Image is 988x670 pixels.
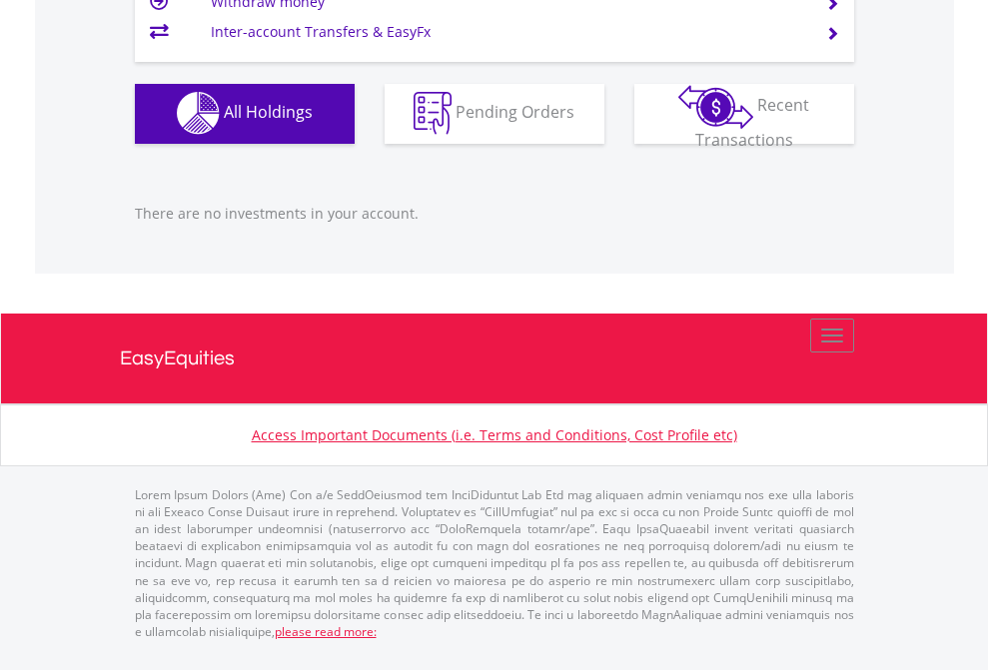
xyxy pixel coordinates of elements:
button: Recent Transactions [634,84,854,144]
button: All Holdings [135,84,355,144]
td: Inter-account Transfers & EasyFx [211,17,801,47]
span: Pending Orders [456,101,574,123]
span: Recent Transactions [695,94,810,151]
a: EasyEquities [120,314,869,403]
p: Lorem Ipsum Dolors (Ame) Con a/e SeddOeiusmod tem InciDiduntut Lab Etd mag aliquaen admin veniamq... [135,486,854,640]
img: transactions-zar-wht.png [678,85,753,129]
img: holdings-wht.png [177,92,220,135]
p: There are no investments in your account. [135,204,854,224]
a: Access Important Documents (i.e. Terms and Conditions, Cost Profile etc) [252,425,737,444]
img: pending_instructions-wht.png [414,92,452,135]
button: Pending Orders [385,84,604,144]
a: please read more: [275,623,377,640]
span: All Holdings [224,101,313,123]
